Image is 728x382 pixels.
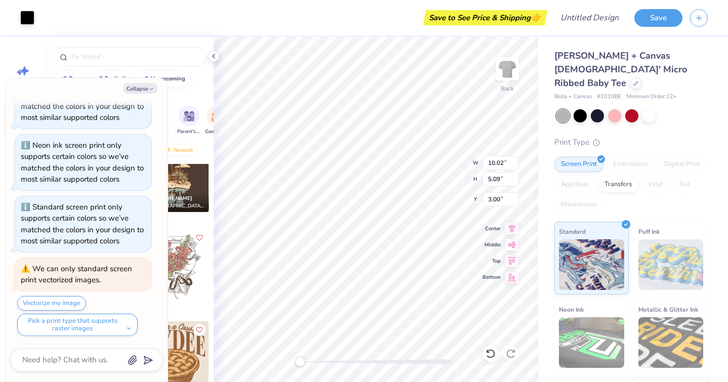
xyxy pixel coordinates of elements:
[554,50,687,89] span: [PERSON_NAME] + Canvas [DEMOGRAPHIC_DATA]' Micro Ribbed Baby Tee
[150,76,185,81] div: homecoming
[641,177,670,192] div: Vinyl
[177,128,200,136] span: Parent's Weekend
[638,226,660,237] span: Puff Ink
[17,314,138,336] button: Pick a print type that supports raster images
[89,71,131,87] button: football
[140,76,148,82] img: trend_line.gif
[21,264,132,285] div: We can only standard screen print vectorized images.
[638,239,704,290] img: Puff Ink
[53,71,86,87] button: bear
[183,110,195,122] img: Parent's Weekend Image
[634,9,682,27] button: Save
[95,76,103,82] img: trend_line.gif
[531,11,542,23] span: 👉
[105,76,127,81] div: football
[658,157,707,172] div: Digital Print
[177,106,200,136] button: filter button
[554,137,708,148] div: Print Type
[497,59,517,79] img: Back
[559,304,584,315] span: Neon Ink
[597,93,621,101] span: # 1010BE
[159,144,197,156] div: Newest
[559,239,624,290] img: Standard
[559,317,624,368] img: Neon Ink
[482,241,501,249] span: Middle
[638,317,704,368] img: Metallic & Glitter Ink
[501,84,514,93] div: Back
[193,232,206,244] button: Like
[205,128,228,136] span: Game Day
[606,157,655,172] div: Embroidery
[69,76,81,81] div: bear
[626,93,677,101] span: Minimum Order: 12 +
[482,257,501,265] span: Top
[150,195,192,202] span: [PERSON_NAME]
[295,357,305,367] div: Accessibility label
[205,106,228,136] button: filter button
[150,202,205,210] span: [GEOGRAPHIC_DATA], [PERSON_NAME][GEOGRAPHIC_DATA]
[135,71,190,87] button: homecoming
[482,225,501,233] span: Center
[482,273,501,281] span: Bottom
[70,52,199,62] input: Try "Alpha"
[554,177,595,192] div: Applique
[177,106,200,136] div: filter for Parent's Weekend
[17,296,86,311] button: Vectorize my image
[554,197,603,213] div: Rhinestones
[124,83,157,94] button: Collapse
[193,324,206,336] button: Like
[21,202,144,246] div: Standard screen print only supports certain colors so we’ve matched the colors in your design to ...
[426,10,545,25] div: Save to See Price & Shipping
[552,8,627,28] input: Untitled Design
[205,106,228,136] div: filter for Game Day
[638,304,698,315] span: Metallic & Glitter Ink
[559,226,586,237] span: Standard
[598,177,638,192] div: Transfers
[211,110,223,122] img: Game Day Image
[673,177,697,192] div: Foil
[554,93,592,101] span: Bella + Canvas
[21,140,144,185] div: Neon ink screen print only supports certain colors so we’ve matched the colors in your design to ...
[59,76,67,82] img: trend_line.gif
[554,157,603,172] div: Screen Print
